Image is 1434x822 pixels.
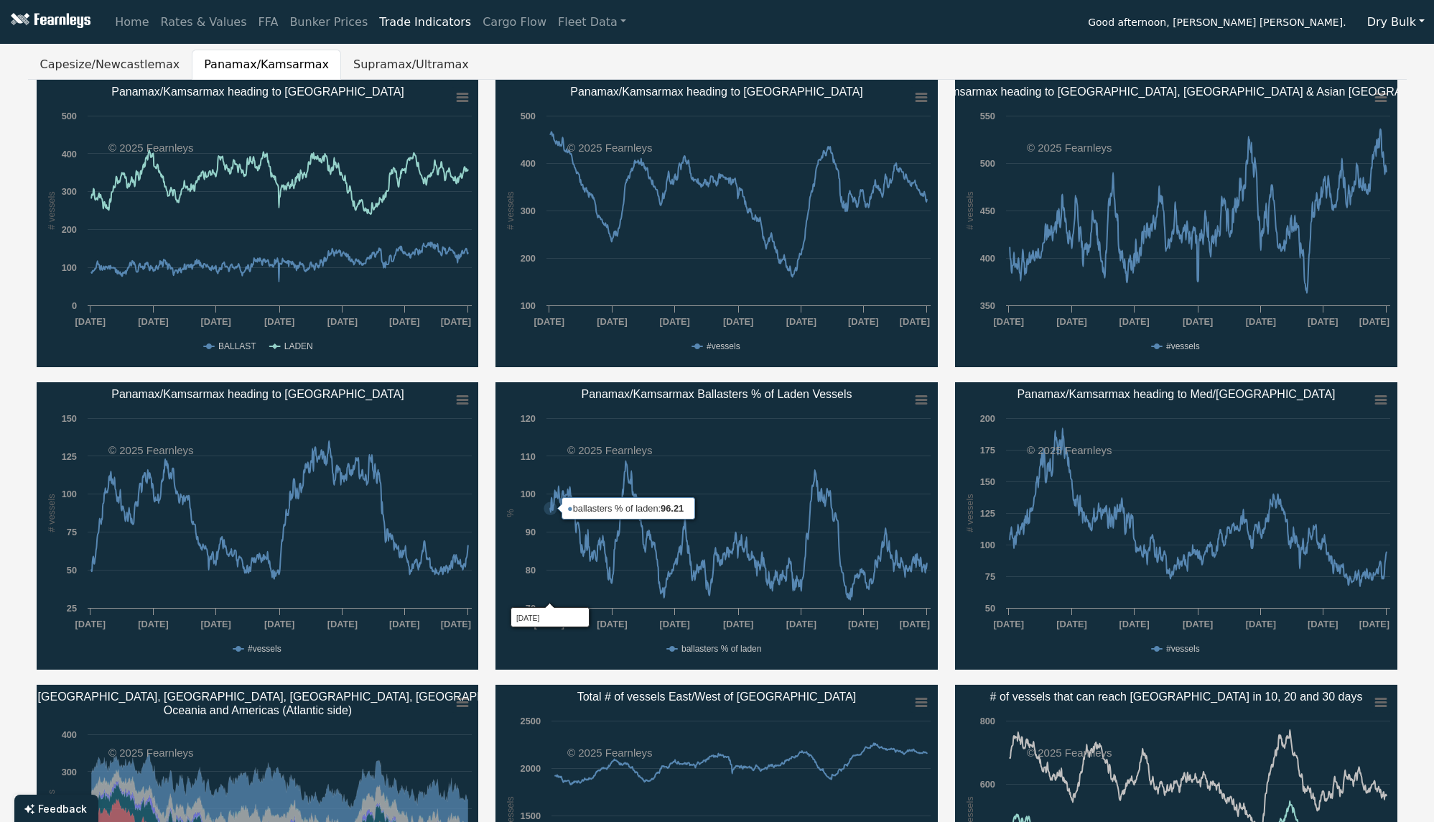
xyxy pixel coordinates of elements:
[45,494,56,532] text: # vessels
[521,253,536,264] text: 200
[200,619,231,629] text: [DATE]
[526,527,536,537] text: 90
[505,191,516,229] text: # vessels
[567,747,653,759] text: © 2025 Fearnleys
[900,619,930,629] text: [DATE]
[707,341,740,351] text: #vessels
[61,767,76,777] text: 300
[284,341,312,351] text: LADEN
[61,451,76,462] text: 125
[980,716,995,726] text: 800
[1359,619,1389,629] text: [DATE]
[516,614,539,622] tspan: [DATE]
[37,382,479,670] svg: Panamax/Kamsarmax heading to US
[440,316,470,327] text: [DATE]
[980,779,995,790] text: 600
[284,8,373,37] a: Bunker Prices
[61,224,76,235] text: 200
[980,508,995,519] text: 125
[955,80,1397,367] svg: Panamax/Kamsarmax heading to Australia, Indonesia & Asian Russia
[327,316,357,327] text: [DATE]
[964,494,975,532] text: # vessels
[786,316,816,327] text: [DATE]
[61,489,76,499] text: 100
[567,142,653,154] text: © 2025 Fearnleys
[1018,388,1336,401] text: Panamax/Kamsarmax heading to Med/[GEOGRAPHIC_DATA]
[1183,316,1213,327] text: [DATE]
[28,50,192,80] button: Capesize/Newcastlemax
[849,316,879,327] text: [DATE]
[1246,316,1276,327] text: [DATE]
[505,509,516,517] text: %
[108,142,194,154] text: © 2025 Fearnleys
[477,8,552,37] a: Cargo Flow
[264,316,294,327] text: [DATE]
[955,382,1397,670] svg: Panamax/Kamsarmax heading to Med/Black Sea
[66,603,76,614] text: 25
[71,300,76,311] text: 0
[597,316,628,327] text: [DATE]
[521,811,541,821] text: 1500
[980,540,995,550] text: 100
[681,644,761,654] text: ballasters % of laden
[111,388,404,401] text: Panamax/Kamsarmax heading to [GEOGRAPHIC_DATA]
[200,316,231,327] text: [DATE]
[108,747,194,759] text: © 2025 Fearnleys
[1088,11,1346,36] span: Good afternoon, [PERSON_NAME] [PERSON_NAME].
[1166,644,1200,654] text: #vessels
[849,619,879,629] text: [DATE]
[534,316,564,327] text: [DATE]
[980,111,995,121] text: 550
[526,565,536,576] text: 80
[980,158,995,169] text: 500
[723,316,753,327] text: [DATE]
[980,205,995,216] text: 450
[521,451,536,462] text: 110
[192,50,341,80] button: Panamax/Kamsarmax
[108,444,194,456] text: © 2025 Fearnleys
[75,619,105,629] text: [DATE]
[1027,142,1112,154] text: © 2025 Fearnleys
[521,300,536,311] text: 100
[577,691,857,703] text: Total # of vessels East/West of [GEOGRAPHIC_DATA]
[7,13,90,31] img: Fearnleys Logo
[109,8,154,37] a: Home
[327,619,357,629] text: [DATE]
[661,503,684,514] tspan: 96.21
[567,503,684,514] text: ballasters % of laden:
[521,205,536,216] text: 300
[75,316,105,327] text: [DATE]
[495,382,938,670] svg: Panamax/Kamsarmax Ballasters % of Laden Vessels
[985,603,995,614] text: 50
[111,86,404,98] text: Panamax/Kamsarmax heading to [GEOGRAPHIC_DATA]
[985,571,995,582] text: 75
[980,445,995,456] text: 175
[1246,619,1276,629] text: [DATE]
[341,50,481,80] button: Supramax/Ultramax
[61,729,76,740] text: 400
[552,8,632,37] a: Fleet Data
[155,8,253,37] a: Rates & Values
[253,8,284,37] a: FFA
[389,619,419,629] text: [DATE]
[567,503,573,514] tspan: ●
[1027,444,1112,456] text: © 2025 Fearnleys
[980,300,995,311] text: 350
[61,262,76,273] text: 100
[1057,619,1087,629] text: [DATE]
[521,489,536,499] text: 100
[526,603,536,614] text: 70
[61,413,76,424] text: 150
[440,619,470,629] text: [DATE]
[218,341,256,351] text: BALLAST
[582,388,852,400] text: Panamax/Kamsarmax Ballasters % of Laden Vessels
[248,644,281,654] text: #vessels
[66,527,76,537] text: 75
[660,316,690,327] text: [DATE]
[521,413,536,424] text: 120
[66,565,76,576] text: 50
[45,191,56,229] text: # vessels
[994,619,1024,629] text: [DATE]
[1308,619,1338,629] text: [DATE]
[1166,341,1200,351] text: #vessels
